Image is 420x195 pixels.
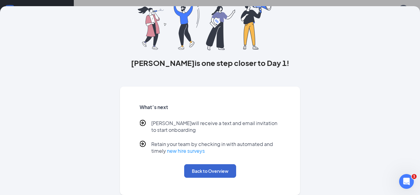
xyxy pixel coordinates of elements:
span: 1 [412,174,417,179]
iframe: Intercom live chat [399,174,414,189]
a: new hire surveys [167,148,205,154]
h3: [PERSON_NAME] is one step closer to Day 1! [120,58,300,68]
p: Retain your team by checking in with automated and timely [151,141,281,154]
p: [PERSON_NAME] will receive a text and email invitation to start onboarding [151,120,281,133]
button: Back to Overview [184,164,236,178]
h5: What’s next [140,104,281,111]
